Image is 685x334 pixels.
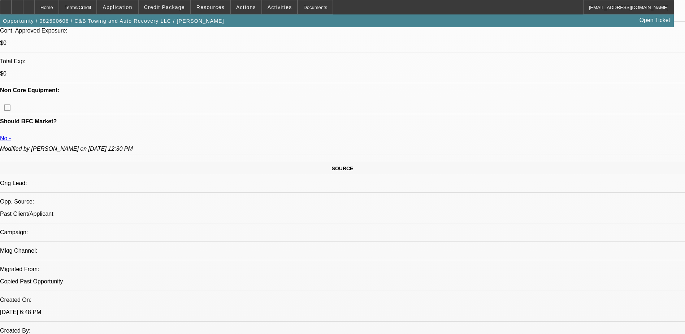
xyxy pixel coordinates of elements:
[3,18,224,24] span: Opportunity / 082500608 / C&B Towing and Auto Recovery LLC / [PERSON_NAME]
[103,4,132,10] span: Application
[268,4,292,10] span: Activities
[236,4,256,10] span: Actions
[231,0,261,14] button: Actions
[637,14,673,26] a: Open Ticket
[97,0,138,14] button: Application
[196,4,225,10] span: Resources
[144,4,185,10] span: Credit Package
[191,0,230,14] button: Resources
[332,166,354,171] span: SOURCE
[139,0,190,14] button: Credit Package
[262,0,298,14] button: Activities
